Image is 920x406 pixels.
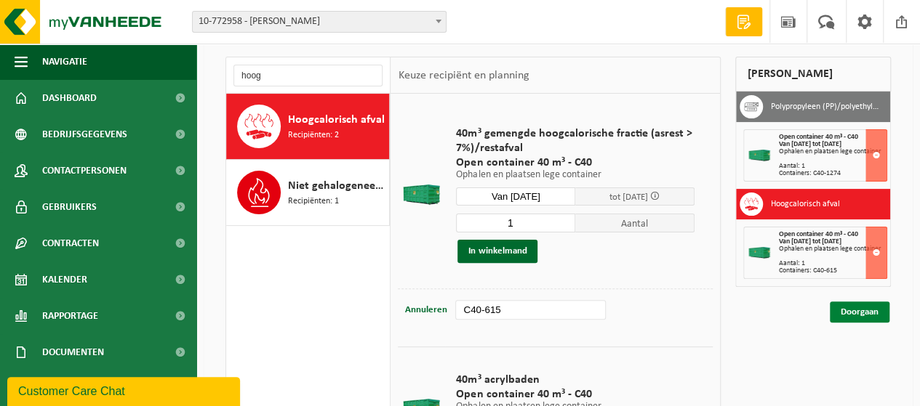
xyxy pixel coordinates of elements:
div: Keuze recipiënt en planning [391,57,536,94]
span: Bedrijfsgegevens [42,116,127,153]
a: Doorgaan [830,301,889,322]
div: Aantal: 1 [778,163,887,170]
div: Ophalen en plaatsen lege container [778,245,887,253]
div: Containers: C40-615 [778,267,887,275]
span: Kalender [42,261,87,298]
strong: Van [DATE] tot [DATE] [778,237,841,245]
span: Open container 40 m³ - C40 [778,133,857,141]
span: Contracten [42,225,99,261]
span: Rapportage [42,298,98,334]
div: [PERSON_NAME] [735,57,891,92]
span: Documenten [42,334,104,370]
span: Navigatie [42,44,87,80]
span: Contactpersonen [42,153,127,189]
span: 10-772958 - VAN MARCKE EDC AALBEKE - AALBEKE [192,11,447,33]
span: Open container 40 m³ - C40 [456,155,695,170]
input: Selecteer datum [456,187,575,206]
button: In winkelmand [457,240,537,263]
span: Gebruikers [42,189,97,225]
span: Recipiënten: 1 [288,195,339,208]
button: Hoogcalorisch afval Recipiënten: 2 [226,94,390,160]
span: Hoogcalorisch afval [288,111,385,129]
input: bv. C10-005 [455,300,605,320]
span: Annuleren [404,305,447,314]
span: Niet gehalogeneerde solventen - hoogcalorisch in kleinverpakking [288,177,385,195]
span: Aantal [575,214,695,232]
div: Ophalen en plaatsen lege container [778,148,887,155]
span: Open container 40 m³ - C40 [456,387,654,402]
div: Aantal: 1 [778,260,887,267]
span: 10-772958 - VAN MARCKE EDC AALBEKE - AALBEKE [193,12,446,32]
strong: Van [DATE] tot [DATE] [778,140,841,148]
button: Niet gehalogeneerde solventen - hoogcalorisch in kleinverpakking Recipiënten: 1 [226,160,390,226]
span: 40m³ gemengde hoogcalorische fractie (asrest > 7%)/restafval [456,126,695,155]
span: tot [DATE] [609,192,648,202]
iframe: chat widget [7,374,243,406]
span: Dashboard [42,80,97,116]
span: Open container 40 m³ - C40 [778,230,857,238]
button: Annuleren [403,300,448,320]
span: 40m³ acrylbaden [456,373,654,387]
input: Materiaal zoeken [233,65,383,86]
h3: Hoogcalorisch afval [770,192,839,216]
p: Ophalen en plaatsen lege container [456,170,695,180]
div: Containers: C40-1274 [778,170,887,177]
span: Recipiënten: 2 [288,129,339,142]
h3: Polypropyleen (PP)/polyethyleentereftalaat (PET) spanbanden [770,95,879,118]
